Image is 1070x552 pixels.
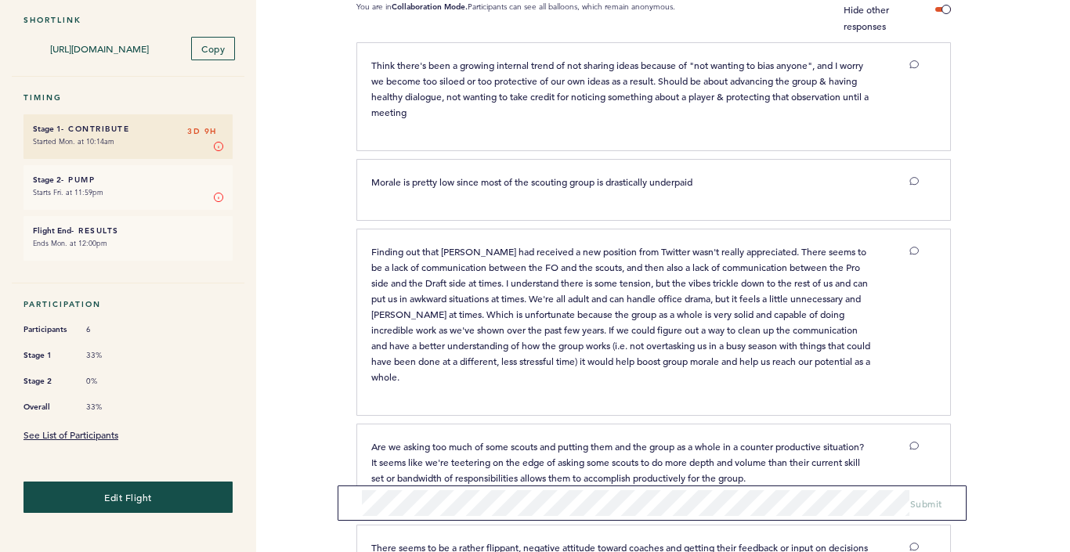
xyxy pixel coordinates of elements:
span: 0% [86,376,133,387]
time: Starts Fri. at 11:59pm [33,187,103,197]
h5: Timing [23,92,233,103]
span: Morale is pretty low since most of the scouting group is drastically underpaid [371,175,692,188]
time: Ends Mon. at 12:00pm [33,238,107,248]
button: Copy [191,37,235,60]
span: 6 [86,324,133,335]
span: Participants [23,322,70,337]
span: Hide other responses [844,3,889,32]
time: Started Mon. at 10:14am [33,136,114,146]
h6: - Pump [33,175,223,185]
b: Collaboration Mode. [392,2,468,12]
h5: Participation [23,299,233,309]
span: Are we asking too much of some scouts and putting them and the group as a whole in a counter prod... [371,440,866,484]
span: Edit Flight [104,491,152,503]
a: See List of Participants [23,428,118,441]
span: Copy [201,42,225,55]
button: Submit [910,496,942,511]
span: Stage 2 [23,373,70,389]
span: 33% [86,350,133,361]
span: Think there's been a growing internal trend of not sharing ideas because of "not wanting to bias ... [371,59,871,118]
span: Stage 1 [23,348,70,363]
p: You are in Participants can see all balloons, which remain anonymous. [356,2,675,34]
small: Stage 2 [33,175,61,185]
span: 3D 9H [187,124,217,139]
small: Flight End [33,225,71,236]
h6: - Contribute [33,124,223,134]
button: Edit Flight [23,482,233,513]
span: Overall [23,399,70,415]
span: 33% [86,402,133,413]
h5: Shortlink [23,15,233,25]
span: Finding out that [PERSON_NAME] had received a new position from Twitter wasn't really appreciated... [371,245,873,383]
span: Submit [910,497,942,510]
h6: - Results [33,225,223,236]
small: Stage 1 [33,124,61,134]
